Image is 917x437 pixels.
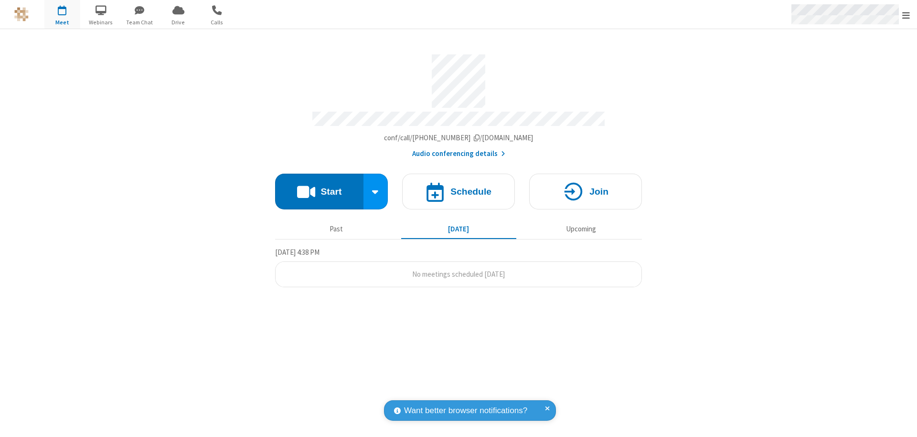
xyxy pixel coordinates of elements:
[384,133,533,144] button: Copy my meeting room linkCopy my meeting room link
[83,18,119,27] span: Webinars
[14,7,29,21] img: QA Selenium DO NOT DELETE OR CHANGE
[363,174,388,209] div: Start conference options
[199,18,235,27] span: Calls
[893,412,910,430] iframe: Chat
[589,187,608,196] h4: Join
[160,18,196,27] span: Drive
[275,174,363,209] button: Start
[275,247,642,288] section: Today's Meetings
[122,18,158,27] span: Team Chat
[275,248,320,257] span: [DATE] 4:38 PM
[529,174,642,209] button: Join
[279,220,394,238] button: Past
[412,270,505,279] span: No meetings scheduled [DATE]
[402,174,515,209] button: Schedule
[401,220,516,238] button: [DATE]
[320,187,341,196] h4: Start
[523,220,639,238] button: Upcoming
[404,405,527,417] span: Want better browser notifications?
[384,133,533,142] span: Copy my meeting room link
[275,47,642,159] section: Account details
[450,187,491,196] h4: Schedule
[412,148,505,159] button: Audio conferencing details
[44,18,80,27] span: Meet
